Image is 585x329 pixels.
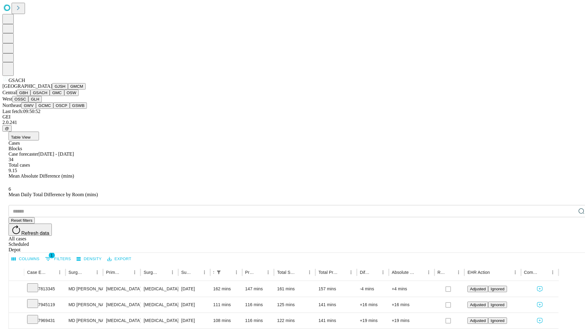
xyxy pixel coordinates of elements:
[11,218,32,223] span: Reset filters
[168,268,177,277] button: Menu
[70,102,87,109] button: GSWB
[9,168,17,173] span: 9.15
[438,270,445,275] div: Resolved in EHR
[130,268,139,277] button: Menu
[370,268,379,277] button: Sort
[200,268,209,277] button: Menu
[106,254,133,264] button: Export
[2,103,21,108] span: Northeast
[181,270,191,275] div: Surgery Date
[491,268,499,277] button: Sort
[9,192,98,197] span: Mean Daily Total Difference by Room (mins)
[9,217,35,224] button: Reset filters
[360,313,386,328] div: +19 mins
[12,300,21,310] button: Expand
[38,151,74,157] span: [DATE] - [DATE]
[548,268,557,277] button: Menu
[255,268,264,277] button: Sort
[160,268,168,277] button: Sort
[224,268,232,277] button: Sort
[181,297,207,313] div: [DATE]
[245,297,271,313] div: 116 mins
[454,268,463,277] button: Menu
[491,302,504,307] span: Ignored
[540,268,548,277] button: Sort
[27,313,62,328] div: 7969431
[305,268,314,277] button: Menu
[52,83,68,90] button: GJSH
[69,313,100,328] div: MD [PERSON_NAME] [PERSON_NAME]
[277,297,312,313] div: 125 mins
[9,224,52,236] button: Refresh data
[467,270,490,275] div: EHR Action
[12,284,21,295] button: Expand
[144,313,175,328] div: [MEDICAL_DATA]
[106,270,121,275] div: Primary Service
[12,96,29,102] button: OSSC
[277,281,312,297] div: 161 mins
[2,90,17,95] span: Central
[27,270,46,275] div: Case Epic Id
[30,90,50,96] button: GSACH
[144,297,175,313] div: [MEDICAL_DATA]
[467,317,488,324] button: Adjusted
[379,268,387,277] button: Menu
[245,270,255,275] div: Predicted In Room Duration
[9,162,30,168] span: Total cases
[214,268,223,277] div: 1 active filter
[392,281,431,297] div: +4 mins
[181,313,207,328] div: [DATE]
[467,286,488,292] button: Adjusted
[68,83,86,90] button: GMCM
[50,90,64,96] button: GMC
[21,231,49,236] span: Refresh data
[12,316,21,326] button: Expand
[213,313,239,328] div: 108 mins
[318,281,354,297] div: 157 mins
[47,268,55,277] button: Sort
[10,254,41,264] button: Select columns
[106,281,137,297] div: [MEDICAL_DATA]
[9,78,25,83] span: GSACH
[2,125,12,132] button: @
[9,132,39,140] button: Table View
[53,102,70,109] button: OSCP
[488,302,507,308] button: Ignored
[27,281,62,297] div: 7813345
[144,281,175,297] div: [MEDICAL_DATA] REPAIR [MEDICAL_DATA] INITIAL
[488,317,507,324] button: Ignored
[213,270,214,275] div: Scheduled In Room Duration
[75,254,103,264] button: Density
[64,90,79,96] button: OSW
[21,102,36,109] button: GWV
[347,268,355,277] button: Menu
[36,102,53,109] button: GCMC
[338,268,347,277] button: Sort
[214,268,223,277] button: Show filters
[69,270,84,275] div: Surgeon Name
[360,281,386,297] div: -4 mins
[144,270,159,275] div: Surgery Name
[181,281,207,297] div: [DATE]
[511,268,519,277] button: Menu
[360,297,386,313] div: +16 mins
[9,173,74,179] span: Mean Absolute Difference (mins)
[297,268,305,277] button: Sort
[44,254,73,264] button: Show filters
[106,313,137,328] div: [MEDICAL_DATA]
[93,268,101,277] button: Menu
[122,268,130,277] button: Sort
[470,318,486,323] span: Adjusted
[264,268,272,277] button: Menu
[392,270,415,275] div: Absolute Difference
[491,318,504,323] span: Ignored
[392,313,431,328] div: +19 mins
[2,96,12,101] span: West
[27,297,62,313] div: 7945119
[84,268,93,277] button: Sort
[17,90,30,96] button: GBH
[360,270,370,275] div: Difference
[424,268,433,277] button: Menu
[232,268,241,277] button: Menu
[106,297,137,313] div: [MEDICAL_DATA]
